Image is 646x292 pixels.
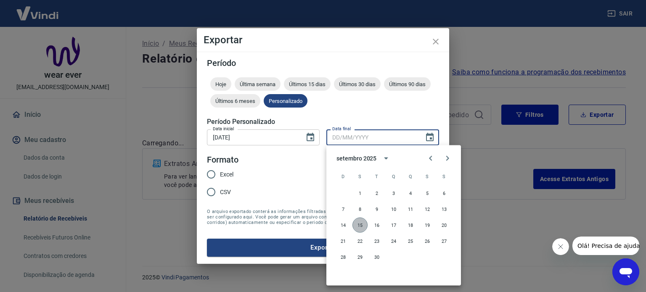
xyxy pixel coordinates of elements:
button: 8 [352,202,368,217]
span: segunda-feira [352,168,368,185]
button: 2 [369,186,384,201]
button: 3 [386,186,401,201]
button: 22 [352,234,368,249]
button: 29 [352,250,368,265]
button: calendar view is open, switch to year view [379,151,393,166]
input: DD/MM/YYYY [207,129,299,145]
div: Hoje [210,77,231,91]
span: Últimos 30 dias [334,81,381,87]
span: Hoje [210,81,231,87]
legend: Formato [207,154,238,166]
div: setembro 2025 [336,154,376,163]
button: Previous month [422,150,439,167]
button: 18 [403,218,418,233]
button: 15 [352,218,368,233]
span: Olá! Precisa de ajuda? [5,6,71,13]
button: 5 [420,186,435,201]
button: 21 [336,234,351,249]
iframe: Mensagem da empresa [572,237,639,255]
span: domingo [336,168,351,185]
span: Últimos 6 meses [210,98,260,104]
button: 12 [420,202,435,217]
h5: Período Personalizado [207,118,439,126]
button: 13 [437,202,452,217]
span: Últimos 90 dias [384,81,431,87]
label: Data final [332,126,351,132]
span: quinta-feira [403,168,418,185]
button: 7 [336,202,351,217]
button: 28 [336,250,351,265]
button: 23 [369,234,384,249]
div: Última semana [235,77,281,91]
button: 10 [386,202,401,217]
button: 30 [369,250,384,265]
button: 11 [403,202,418,217]
button: 9 [369,202,384,217]
iframe: Fechar mensagem [552,238,569,255]
label: Data inicial [213,126,234,132]
button: 20 [437,218,452,233]
button: close [426,32,446,52]
button: 16 [369,218,384,233]
span: sexta-feira [420,168,435,185]
div: Últimos 30 dias [334,77,381,91]
button: 27 [437,234,452,249]
div: Últimos 15 dias [284,77,331,91]
button: 19 [420,218,435,233]
iframe: Botão para abrir a janela de mensagens [612,258,639,285]
button: 25 [403,234,418,249]
button: Next month [439,150,456,167]
h4: Exportar [204,35,442,45]
span: terça-feira [369,168,384,185]
h5: Período [207,59,439,67]
span: sábado [437,168,452,185]
input: DD/MM/YYYY [326,129,418,145]
button: Choose date [421,129,438,146]
button: 6 [437,186,452,201]
button: 17 [386,218,401,233]
span: Última semana [235,81,281,87]
span: Últimos 15 dias [284,81,331,87]
div: Últimos 6 meses [210,94,260,108]
button: 1 [352,186,368,201]
span: quarta-feira [386,168,401,185]
span: Personalizado [264,98,307,104]
div: Personalizado [264,94,307,108]
span: O arquivo exportado conterá as informações filtradas na tela anterior com exceção do período que ... [207,209,439,225]
button: 24 [386,234,401,249]
button: 26 [420,234,435,249]
span: CSV [220,188,231,197]
button: Choose date, selected date is 1 de set de 2025 [302,129,319,146]
button: Exportar [207,239,439,256]
div: Últimos 90 dias [384,77,431,91]
button: 14 [336,218,351,233]
button: 4 [403,186,418,201]
span: Excel [220,170,233,179]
